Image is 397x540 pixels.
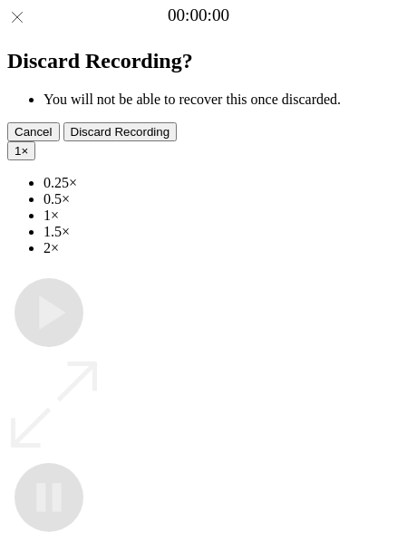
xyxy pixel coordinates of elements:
[44,207,390,224] li: 1×
[44,175,390,191] li: 0.25×
[44,191,390,207] li: 0.5×
[7,122,60,141] button: Cancel
[44,224,390,240] li: 1.5×
[15,144,21,158] span: 1
[7,141,35,160] button: 1×
[63,122,178,141] button: Discard Recording
[168,5,229,25] a: 00:00:00
[44,92,390,108] li: You will not be able to recover this once discarded.
[44,240,390,256] li: 2×
[7,49,390,73] h2: Discard Recording?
